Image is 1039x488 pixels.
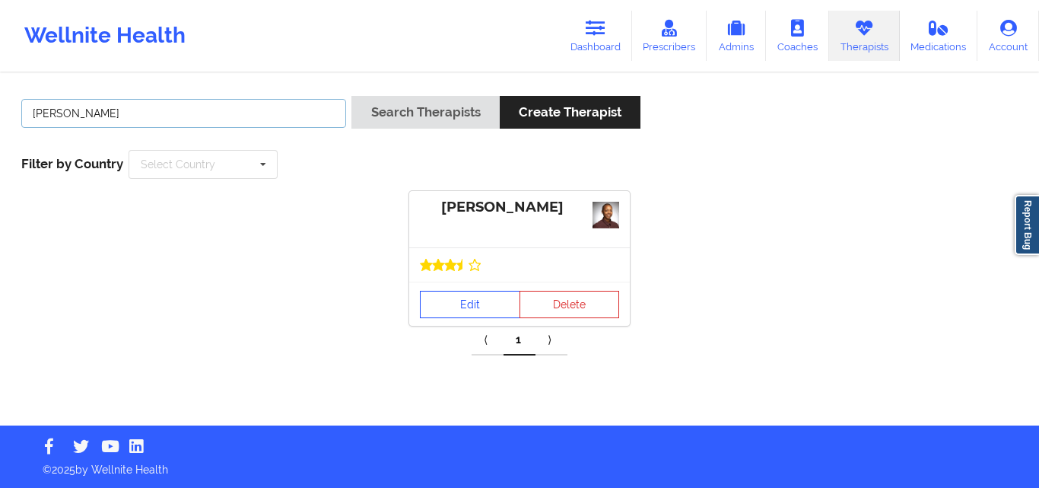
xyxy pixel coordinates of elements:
[766,11,829,61] a: Coaches
[500,96,640,129] button: Create Therapist
[900,11,978,61] a: Medications
[535,325,567,356] a: Next item
[504,325,535,356] a: 1
[593,202,619,228] img: 08ef3e4f-554b-4b1e-8be1-7bb5f598474dIMG_0014.jpeg
[829,11,900,61] a: Therapists
[32,451,1007,477] p: © 2025 by Wellnite Health
[21,99,346,128] input: Search Keywords
[420,199,619,216] div: [PERSON_NAME]
[420,291,520,318] a: Edit
[21,156,123,171] span: Filter by Country
[559,11,632,61] a: Dashboard
[707,11,766,61] a: Admins
[472,325,567,356] div: Pagination Navigation
[519,291,620,318] button: Delete
[351,96,499,129] button: Search Therapists
[977,11,1039,61] a: Account
[1015,195,1039,255] a: Report Bug
[472,325,504,356] a: Previous item
[632,11,707,61] a: Prescribers
[141,159,215,170] div: Select Country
